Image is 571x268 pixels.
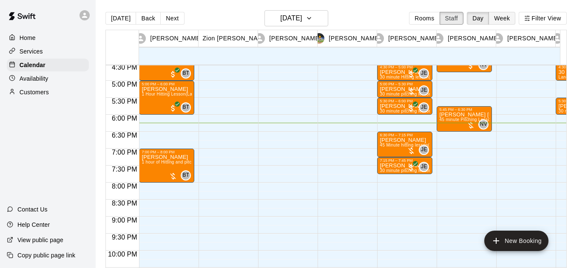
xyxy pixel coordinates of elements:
[150,34,202,43] p: [PERSON_NAME]
[409,12,440,25] button: Rooms
[377,64,432,81] div: 4:30 PM – 5:00 PM: Cooper Wallace
[480,120,487,129] span: NV
[448,34,500,43] p: [PERSON_NAME]
[437,106,492,132] div: 5:45 PM – 6:30 PM: 45 minute Pitching Lesson
[110,132,139,139] span: 6:30 PM
[388,34,440,43] p: [PERSON_NAME]
[380,99,430,103] div: 5:30 PM – 6:00 PM
[314,33,324,44] img: Mike Morrison III
[110,217,139,224] span: 9:00 PM
[110,81,139,88] span: 5:00 PM
[380,65,430,69] div: 4:30 PM – 5:00 PM
[440,12,464,25] button: Staff
[489,12,515,25] button: Week
[467,12,489,25] button: Day
[380,143,454,147] span: 45 Minute hitting lesson (Lane 5 (65))
[110,149,139,156] span: 7:00 PM
[136,12,161,25] button: Back
[380,158,430,163] div: 7:15 PM – 7:45 PM
[280,12,302,24] h6: [DATE]
[7,72,89,85] a: Availability
[181,68,191,79] div: Brandon Taylor
[380,75,455,79] span: 30 minute Hitting lesson (Lane 3 (40))
[466,62,475,70] span: All customers have paid
[20,88,49,96] p: Customers
[421,163,427,171] span: JE
[482,119,489,130] span: Nathan Volf
[264,10,328,26] button: [DATE]
[202,34,269,43] p: Zion [PERSON_NAME]
[419,85,429,96] div: Justin Evans
[439,117,519,122] span: 45 minute Pitching Lesson (Lane 5 (65))
[380,133,430,137] div: 6:30 PM – 7:15 PM
[269,34,321,43] p: [PERSON_NAME]
[20,47,43,56] p: Services
[407,104,415,113] span: All customers have paid
[422,102,429,113] span: Justin Evans
[7,86,89,99] a: Customers
[142,92,212,96] span: 1 Hour Hitting Lesson (Lane 1 (40))
[407,70,415,79] span: All customers have paid
[478,119,489,130] div: Nathan Volf
[17,220,50,229] p: Help Center
[419,145,429,155] div: Justin Evans
[20,61,45,69] p: Calendar
[380,82,430,86] div: 5:00 PM – 5:30 PM
[17,251,75,260] p: Copy public page link
[181,170,191,181] div: Brandon Taylor
[110,115,139,122] span: 6:00 PM
[7,59,89,71] a: Calendar
[105,12,136,25] button: [DATE]
[182,103,189,112] span: BT
[421,69,427,78] span: JE
[422,85,429,96] span: Justin Evans
[17,205,48,214] p: Contact Us
[7,45,89,58] a: Services
[421,86,427,95] span: JE
[110,234,139,241] span: 9:30 PM
[160,12,184,25] button: Next
[181,102,191,113] div: Brandon Taylor
[377,157,432,174] div: 7:15 PM – 7:45 PM: Banks Gutierrez
[377,132,432,157] div: 6:30 PM – 7:15 PM: Joey Dimartino
[484,231,548,251] button: add
[110,64,139,71] span: 4:30 PM
[422,68,429,79] span: Justin Evans
[329,34,381,43] p: [PERSON_NAME]
[419,102,429,113] div: Justin Evans
[142,150,192,154] div: 7:00 PM – 8:00 PM
[377,98,432,115] div: 5:30 PM – 6:00 PM: Maeson Houser
[7,31,89,44] a: Home
[110,200,139,207] span: 8:30 PM
[20,34,36,42] p: Home
[110,183,139,190] span: 8:00 PM
[169,70,177,79] span: All customers have paid
[421,146,427,154] span: JE
[182,69,189,78] span: BT
[184,102,191,113] span: Brandon Taylor
[422,162,429,172] span: Justin Evans
[110,98,139,105] span: 5:30 PM
[519,12,566,25] button: Filter View
[419,162,429,172] div: Justin Evans
[20,74,48,83] p: Availability
[17,236,63,244] p: View public page
[422,145,429,155] span: Justin Evans
[169,104,177,113] span: All customers have paid
[142,82,192,86] div: 5:00 PM – 6:00 PM
[139,81,194,115] div: 5:00 PM – 6:00 PM: Maeson Houser
[142,160,242,164] span: 1 hour of Hitting and pitching/fielding (Lane 4 (65))
[139,149,194,183] div: 7:00 PM – 8:00 PM: Logan DeForest
[439,107,489,112] div: 5:45 PM – 6:30 PM
[380,92,457,96] span: 30 minute pitching lesson (Lane 4 (65))
[419,68,429,79] div: Justin Evans
[377,81,432,98] div: 5:00 PM – 5:30 PM: Sebastian Watson
[380,168,457,173] span: 30 minute pitching lesson (Lane 5 (65))
[184,68,191,79] span: Brandon Taylor
[507,34,559,43] p: [PERSON_NAME]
